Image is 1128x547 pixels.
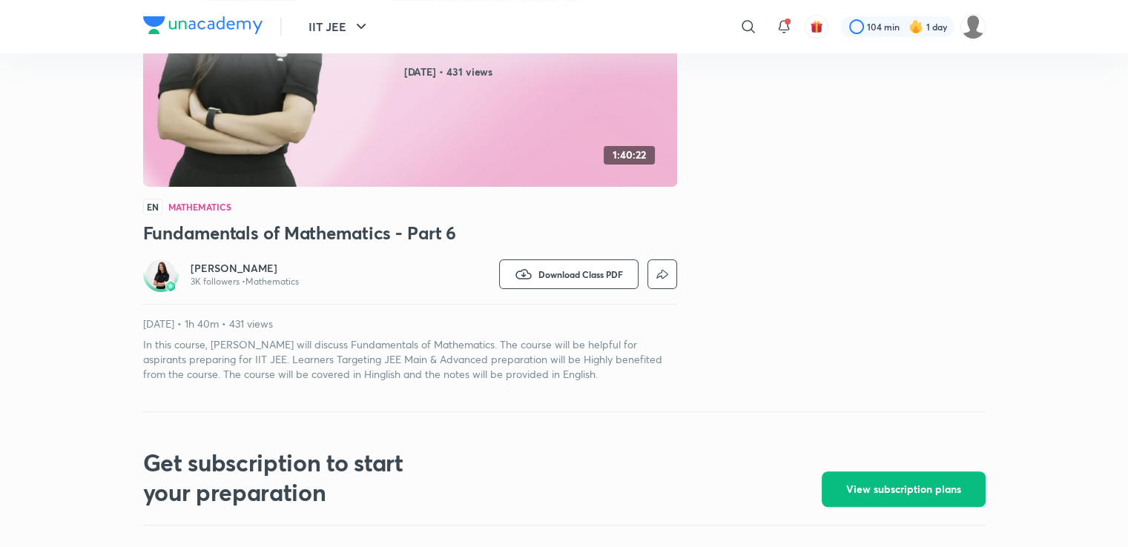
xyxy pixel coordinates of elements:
h4: [DATE] • 431 views [404,62,671,82]
a: [PERSON_NAME] [191,261,299,276]
button: Download Class PDF [499,259,639,289]
a: Company Logo [143,16,263,38]
img: Avatar [146,259,176,289]
img: streak [908,19,923,34]
p: [DATE] • 1h 40m • 431 views [143,316,677,331]
span: Download Class PDF [538,268,623,280]
img: Company Logo [143,16,263,34]
h2: Get subscription to start your preparation [143,448,447,507]
button: View subscription plans [822,471,986,507]
img: Sai Rakshith [960,14,986,39]
button: IIT JEE [300,12,379,42]
span: EN [143,199,162,215]
img: avatar [810,20,823,33]
span: View subscription plans [846,482,961,497]
p: 3K followers • Mathematics [191,276,299,288]
h4: Mathematics [168,202,231,211]
p: In this course, [PERSON_NAME] will discuss Fundamentals of Mathematics. The course will be helpfu... [143,337,677,382]
h4: 1:40:22 [613,149,646,162]
button: avatar [805,15,828,39]
a: Avatarbadge [143,256,179,292]
h3: Fundamentals of Mathematics - Part 6 [143,221,677,245]
img: badge [165,281,176,291]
